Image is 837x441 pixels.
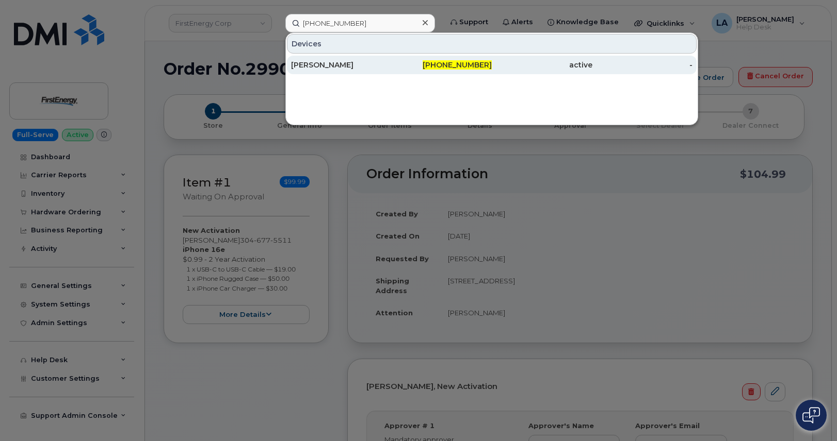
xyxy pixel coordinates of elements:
[287,34,697,54] div: Devices
[423,60,492,70] span: [PHONE_NUMBER]
[492,60,592,70] div: active
[291,60,392,70] div: [PERSON_NAME]
[592,60,693,70] div: -
[802,407,820,423] img: Open chat
[287,56,697,74] a: [PERSON_NAME][PHONE_NUMBER]active-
